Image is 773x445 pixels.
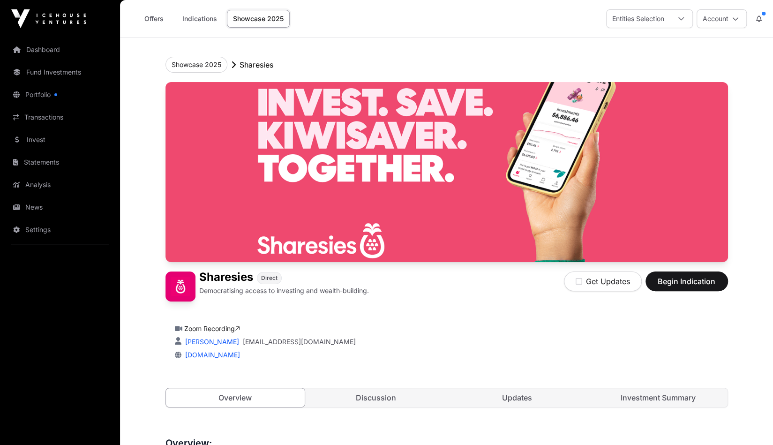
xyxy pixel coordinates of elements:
a: Invest [8,129,113,150]
a: Settings [8,219,113,240]
a: Offers [135,10,173,28]
nav: Tabs [166,388,728,407]
a: Showcase 2025 [227,10,290,28]
button: Showcase 2025 [165,57,227,73]
a: [PERSON_NAME] [183,338,239,346]
a: Dashboard [8,39,113,60]
a: Fund Investments [8,62,113,83]
img: Sharesies [165,272,195,302]
div: Entities Selection [607,10,670,28]
img: Sharesies [165,82,728,262]
a: Portfolio [8,84,113,105]
img: Icehouse Ventures Logo [11,9,86,28]
a: Begin Indication [645,281,728,290]
button: Begin Indication [645,272,728,291]
a: Overview [165,388,306,407]
p: Sharesies [240,59,273,70]
button: Account [697,9,747,28]
a: Indications [176,10,223,28]
a: Updates [448,388,587,407]
a: Analysis [8,174,113,195]
a: [EMAIL_ADDRESS][DOMAIN_NAME] [243,337,356,347]
span: Direct [261,274,278,282]
a: Investment Summary [588,388,728,407]
iframe: Chat Widget [726,400,773,445]
span: Begin Indication [657,276,716,287]
a: News [8,197,113,218]
h1: Sharesies [199,272,253,284]
a: Discussion [307,388,446,407]
p: Democratising access to investing and wealth-building. [199,286,369,295]
a: Zoom Recording [184,324,240,332]
button: Get Updates [564,272,642,291]
a: [DOMAIN_NAME] [181,351,240,359]
a: Statements [8,152,113,173]
a: Transactions [8,107,113,128]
